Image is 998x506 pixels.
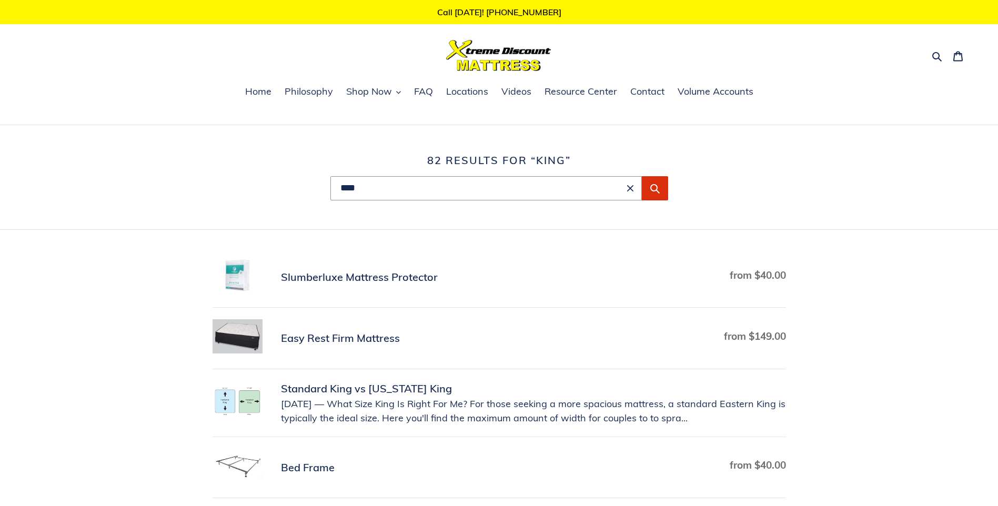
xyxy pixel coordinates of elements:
[625,84,670,100] a: Contact
[446,85,488,98] span: Locations
[330,176,642,200] input: Search
[446,40,551,71] img: Xtreme Discount Mattress
[409,84,438,100] a: FAQ
[441,84,493,100] a: Locations
[213,319,786,357] a: Easy Rest Firm Mattress
[213,449,786,486] a: Bed Frame
[678,85,753,98] span: Volume Accounts
[213,259,786,296] a: Slumberluxe Mattress Protector
[496,84,537,100] a: Videos
[414,85,433,98] span: FAQ
[539,84,622,100] a: Resource Center
[346,85,392,98] span: Shop Now
[245,85,271,98] span: Home
[279,84,338,100] a: Philosophy
[642,176,668,200] button: Submit
[341,84,406,100] button: Shop Now
[672,84,759,100] a: Volume Accounts
[285,85,333,98] span: Philosophy
[545,85,617,98] span: Resource Center
[624,182,637,195] button: Clear search term
[240,84,277,100] a: Home
[501,85,531,98] span: Videos
[630,85,664,98] span: Contact
[213,154,786,167] h1: 82 results for “king”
